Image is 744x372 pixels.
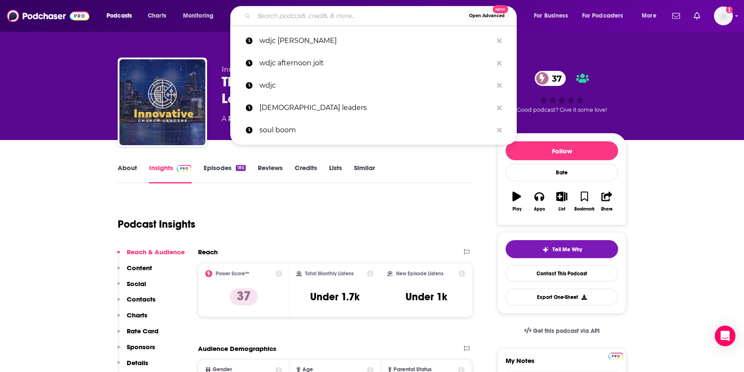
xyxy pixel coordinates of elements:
[493,5,508,13] span: New
[254,9,465,23] input: Search podcasts, credits, & more...
[690,9,704,23] a: Show notifications dropdown
[127,311,147,319] p: Charts
[465,11,509,21] button: Open AdvancedNew
[726,6,733,13] svg: Add a profile image
[259,30,493,52] p: wdjc jessica britt
[117,248,185,264] button: Reach & Audience
[117,311,147,327] button: Charts
[534,10,568,22] span: For Business
[528,9,579,23] button: open menu
[107,10,132,22] span: Podcasts
[127,327,159,335] p: Rate Card
[714,6,733,25] span: Logged in as BenLaurro
[543,71,566,86] span: 37
[506,240,618,258] button: tell me why sparkleTell Me Why
[506,141,618,160] button: Follow
[295,164,317,183] a: Credits
[198,345,276,353] h2: Audience Demographics
[310,290,360,303] h3: Under 1.7k
[117,343,155,359] button: Sponsors
[101,9,143,23] button: open menu
[216,271,249,277] h2: Power Score™
[222,114,423,124] div: A podcast
[148,10,166,22] span: Charts
[7,8,89,24] img: Podchaser - Follow, Share and Rate Podcasts
[497,65,626,119] div: 37Good podcast? Give it some love!
[230,74,517,97] a: wdjc
[469,14,505,18] span: Open Advanced
[127,359,148,367] p: Details
[406,290,447,303] h3: Under 1k
[230,30,517,52] a: wdjc [PERSON_NAME]
[512,207,521,212] div: Play
[582,10,623,22] span: For Podcasters
[127,343,155,351] p: Sponsors
[552,246,582,253] span: Tell Me Why
[259,119,493,141] p: soul boom
[574,207,595,212] div: Bookmark
[119,59,205,145] img: The Innovative Church Leaders Podcast
[642,10,656,22] span: More
[230,119,517,141] a: soul boom
[258,164,283,183] a: Reviews
[528,186,550,217] button: Apps
[396,271,443,277] h2: New Episode Listens
[354,164,375,183] a: Similar
[204,164,246,183] a: Episodes185
[228,115,258,123] a: Religion
[259,97,493,119] p: church leaders
[506,289,618,305] button: Export One-Sheet
[596,186,618,217] button: Share
[127,248,185,256] p: Reach & Audience
[576,9,636,23] button: open menu
[715,326,735,346] div: Open Intercom Messenger
[506,357,618,372] label: My Notes
[558,207,565,212] div: List
[127,295,156,303] p: Contacts
[533,327,600,335] span: Get this podcast via API
[669,9,683,23] a: Show notifications dropdown
[127,280,146,288] p: Social
[117,264,152,280] button: Content
[608,353,623,360] img: Podchaser Pro
[117,327,159,343] button: Rate Card
[636,9,667,23] button: open menu
[198,248,218,256] h2: Reach
[177,9,225,23] button: open menu
[329,164,342,183] a: Lists
[517,107,607,113] span: Good podcast? Give it some love!
[149,164,192,183] a: InsightsPodchaser Pro
[506,265,618,282] a: Contact This Podcast
[183,10,213,22] span: Monitoring
[230,288,258,305] p: 37
[506,164,618,181] div: Rate
[714,6,733,25] button: Show profile menu
[236,165,246,171] div: 185
[177,165,192,172] img: Podchaser Pro
[573,186,595,217] button: Bookmark
[142,9,171,23] a: Charts
[542,246,549,253] img: tell me why sparkle
[305,271,354,277] h2: Total Monthly Listens
[551,186,573,217] button: List
[117,280,146,296] button: Social
[534,207,545,212] div: Apps
[259,52,493,74] p: wdjc afternoon jolt
[118,218,195,231] h1: Podcast Insights
[230,97,517,119] a: [DEMOGRAPHIC_DATA] leaders
[117,295,156,311] button: Contacts
[535,71,566,86] a: 37
[517,320,607,342] a: Get this podcast via API
[601,207,613,212] div: Share
[230,52,517,74] a: wdjc afternoon jolt
[238,6,525,26] div: Search podcasts, credits, & more...
[118,164,137,183] a: About
[714,6,733,25] img: User Profile
[127,264,152,272] p: Content
[506,186,528,217] button: Play
[259,74,493,97] p: wdjc
[608,351,623,360] a: Pro website
[222,65,377,73] span: Innovative [DEMOGRAPHIC_DATA] Leaders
